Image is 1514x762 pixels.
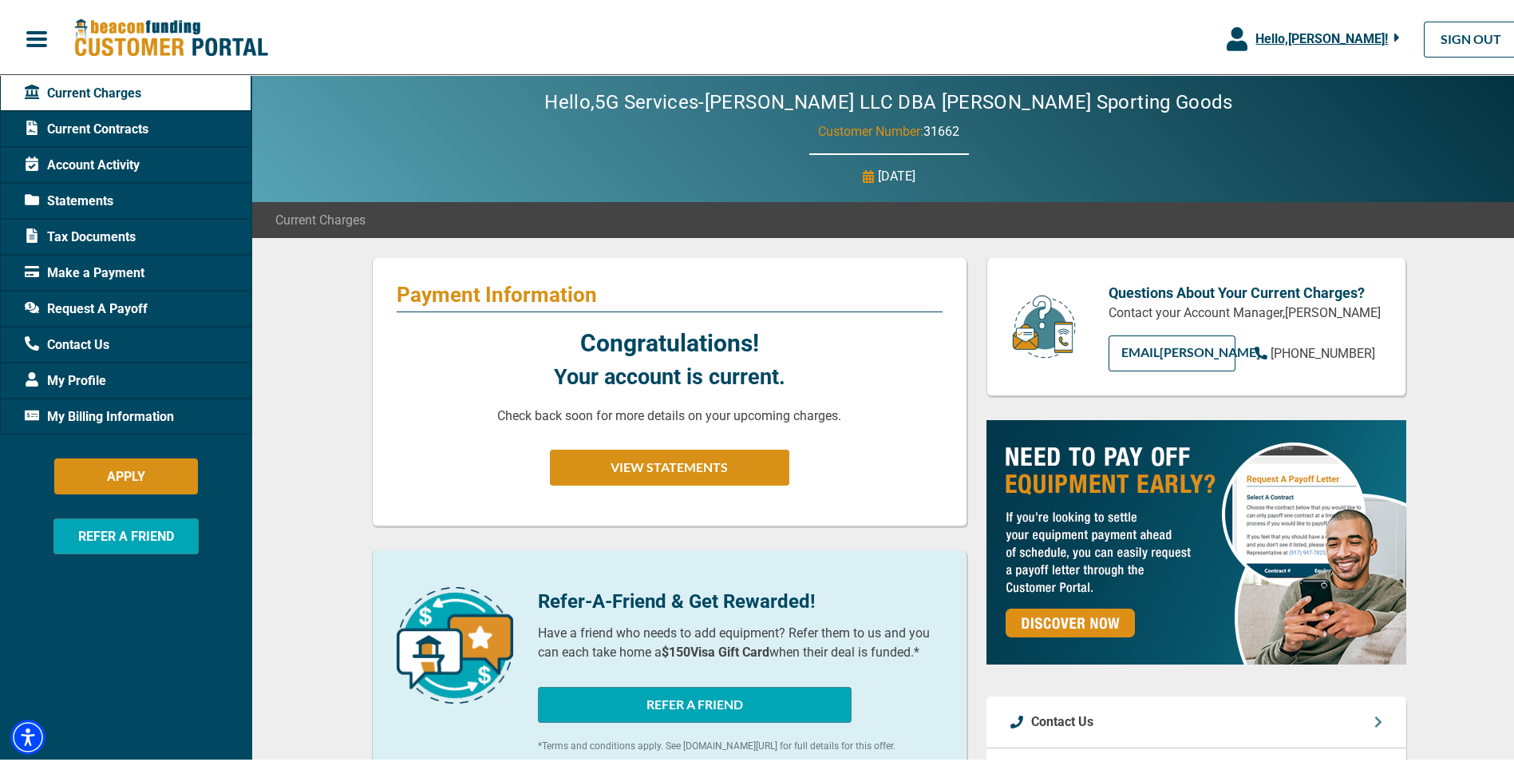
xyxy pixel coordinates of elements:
[818,121,923,136] span: Customer Number:
[275,208,366,227] span: Current Charges
[25,81,141,100] span: Current Charges
[1255,341,1375,360] a: [PHONE_NUMBER]
[25,296,148,316] span: Request A Payoff
[1109,279,1382,300] p: Questions About Your Current Charges?
[25,224,136,244] span: Tax Documents
[538,621,943,659] p: Have a friend who needs to add equipment? Refer them to us and you can each take home a when thei...
[25,153,140,172] span: Account Activity
[25,332,109,351] span: Contact Us
[25,404,174,423] span: My Billing Information
[73,15,268,56] img: Beacon Funding Customer Portal Logo
[1109,332,1235,368] a: EMAIL[PERSON_NAME]
[986,417,1406,661] img: payoff-ad-px.jpg
[497,403,841,423] p: Check back soon for more details on your upcoming charges.
[538,584,943,613] p: Refer-A-Friend & Get Rewarded!
[580,322,759,358] p: Congratulations!
[1031,709,1093,728] p: Contact Us
[1109,300,1382,319] p: Contact your Account Manager, [PERSON_NAME]
[1271,343,1375,358] span: [PHONE_NUMBER]
[923,121,959,136] span: 31662
[538,684,852,720] button: REFER A FRIEND
[554,358,785,391] p: Your account is current.
[25,368,106,387] span: My Profile
[550,446,789,482] button: VIEW STATEMENTS
[53,515,199,551] button: REFER A FRIEND
[662,641,769,657] b: $150 Visa Gift Card
[25,189,113,208] span: Statements
[397,584,513,700] img: refer-a-friend-icon.png
[25,117,148,136] span: Current Contracts
[878,164,915,183] p: [DATE]
[1008,291,1080,357] img: customer-service.png
[538,736,943,750] p: *Terms and conditions apply. See [DOMAIN_NAME][URL] for full details for this offer.
[25,260,144,280] span: Make a Payment
[397,279,943,304] p: Payment Information
[1255,28,1388,43] span: Hello, [PERSON_NAME] !
[54,455,198,491] button: APPLY
[496,88,1281,111] h2: Hello, 5G Services-[PERSON_NAME] LLC DBA [PERSON_NAME] Sporting Goods
[10,716,45,752] div: Accessibility Menu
